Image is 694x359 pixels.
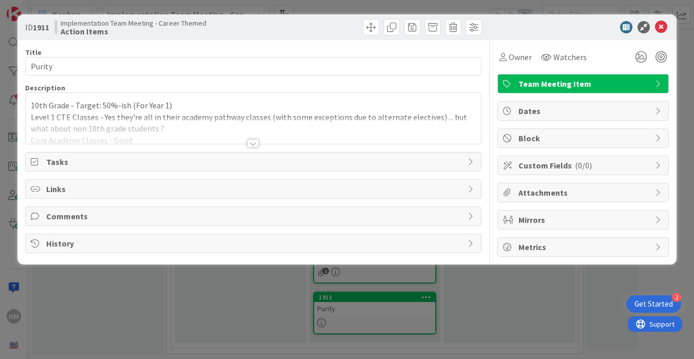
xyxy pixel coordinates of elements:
[25,83,65,92] span: Description
[634,299,673,309] div: Get Started
[575,160,592,171] span: ( 0/0 )
[22,2,47,14] span: Support
[518,186,650,199] span: Attachments
[518,159,650,172] span: Custom Fields
[518,214,650,226] span: Mirrors
[626,295,681,313] div: Open Get Started checklist, remaining modules: 2
[61,27,206,35] b: Action Items
[31,111,476,135] p: Level 1 CTE Classes - Yes they're all in their academy pathway classes (with some exceptions due ...
[33,22,49,32] b: 1911
[46,237,462,250] span: History
[553,51,587,63] span: Watchers
[518,241,650,253] span: Metrics
[46,210,462,222] span: Comments
[518,78,650,90] span: Team Meeting Item
[518,105,650,117] span: Dates
[518,132,650,144] span: Block
[61,19,206,27] span: Implementation Team Meeting - Career Themed
[25,21,49,33] span: ID
[509,51,532,63] span: Owner
[672,293,681,302] div: 2
[31,100,476,111] p: 10th Grade - Target: 50%-ish (For Year 1)
[25,48,42,57] label: Title
[46,183,462,195] span: Links
[46,156,462,168] span: Tasks
[25,57,481,75] input: type card name here...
